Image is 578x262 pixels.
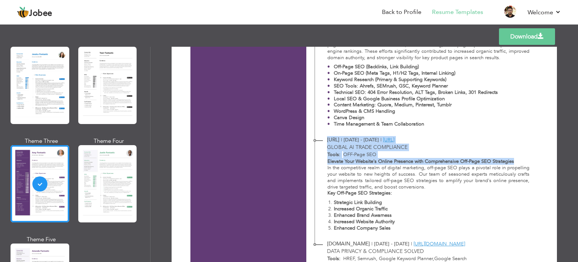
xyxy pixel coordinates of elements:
a: [URL][DOMAIN_NAME] [414,241,465,247]
span: [URL] [327,136,339,143]
b: Tools: [327,151,341,158]
div: Theme Four [80,137,138,145]
strong: Local SEO & Google Business Profile Optimization [334,95,445,102]
a: Resume Templates [432,8,483,17]
a: Jobee [17,6,52,18]
span: | [380,136,382,143]
a: [URL] [383,136,394,143]
span: [DATE] - [DATE] [374,241,409,247]
span: [DATE] - [DATE] [344,136,379,143]
img: Profile Img [504,6,516,18]
b: Tools: [327,255,341,262]
strong: On-Page SEO (Meta Tags, H1/H2 Tags, Internal Linking) [334,70,455,77]
strong: SEO Tools: Ahrefs, SEMrush, GSC, Keyword Planner [334,83,448,89]
a: Download [499,28,555,45]
div: Theme Five [12,236,71,244]
strong: Keyword Research (Primary & Supporting Keywords) [334,76,446,83]
strong: Time Management & Team Collaboration [334,121,424,127]
strong: WordPress & CMS Handling [334,108,395,115]
img: jobee.io [17,6,29,18]
p: In the competitive realm of digital marketing, off-page SEO plays a pivotal role in propelling yo... [327,165,530,190]
strong: Increased Website Authority [334,218,395,225]
strong: Elevate Your Website's Online Presence with Comprehensive Off-Page SEO Strategies [327,158,514,165]
strong: Content Marketing: Quora, Medium, Pinterest, Tumblr [334,101,452,108]
strong: Enhanced Brand Awarness [334,212,392,219]
span: | [341,136,342,143]
span: Global AI Trade Compliance [327,144,408,151]
a: Welcome [528,8,561,17]
p: OFF-Page SEO [341,151,530,158]
strong: Enhanced Company Sales [334,225,391,231]
a: Back to Profile [382,8,421,17]
strong: Strategic Link Building [334,199,382,206]
span: [DOMAIN_NAME] [327,240,370,247]
span: | [411,241,412,247]
p: As a Digital Marketing Executive at Hitech Steel Industries, I specialized in enhancing the compa... [327,16,530,61]
strong: Technical SEO: 404 Error Resolution, ALT Tags, Broken Links, 301 Redirects [334,89,498,96]
span: | [371,241,373,247]
span: Data Privacy & Compliance Solved [327,248,424,255]
strong: Key Off-Page SEO Strategies: [327,190,392,196]
div: Theme Three [12,137,71,145]
strong: Off-Page SEO (Backlinks, Link Building) [334,63,419,70]
strong: Canva Design [334,114,364,121]
strong: Increased Organic Traffic [334,205,388,212]
span: Jobee [29,9,52,18]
